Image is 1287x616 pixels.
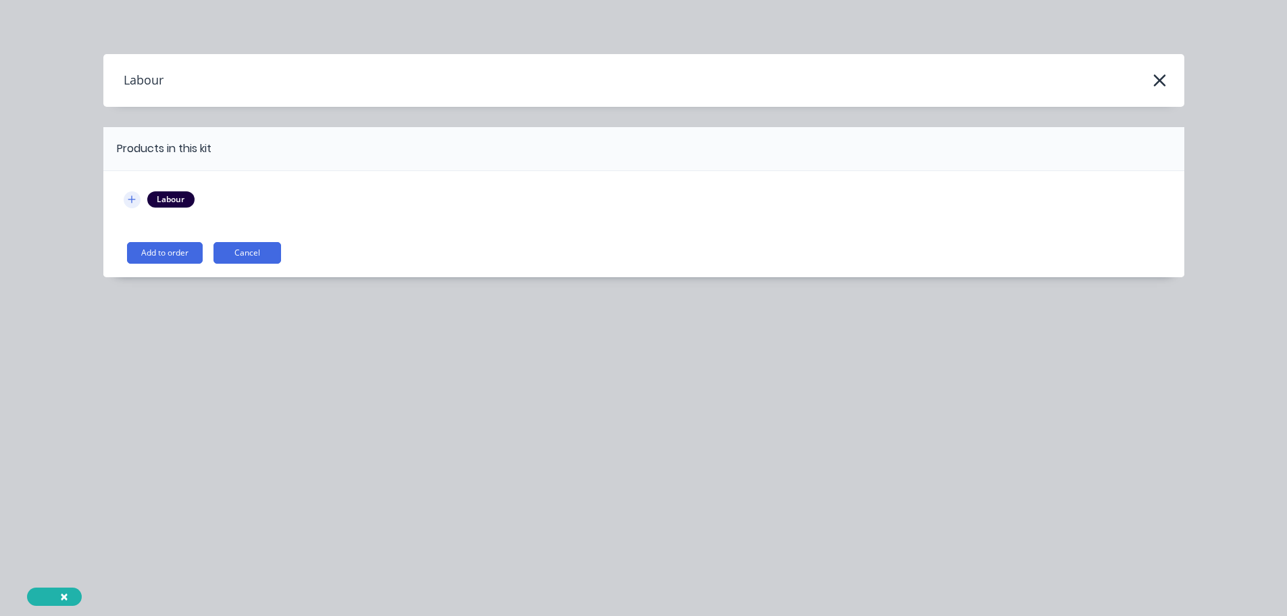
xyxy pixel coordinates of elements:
span: × [60,587,68,606]
button: Add to order [127,242,203,264]
button: Cancel [213,242,281,264]
div: Labour [147,191,195,208]
h4: Labour [103,68,163,93]
div: Products in this kit [117,141,211,157]
button: Close [47,581,82,613]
